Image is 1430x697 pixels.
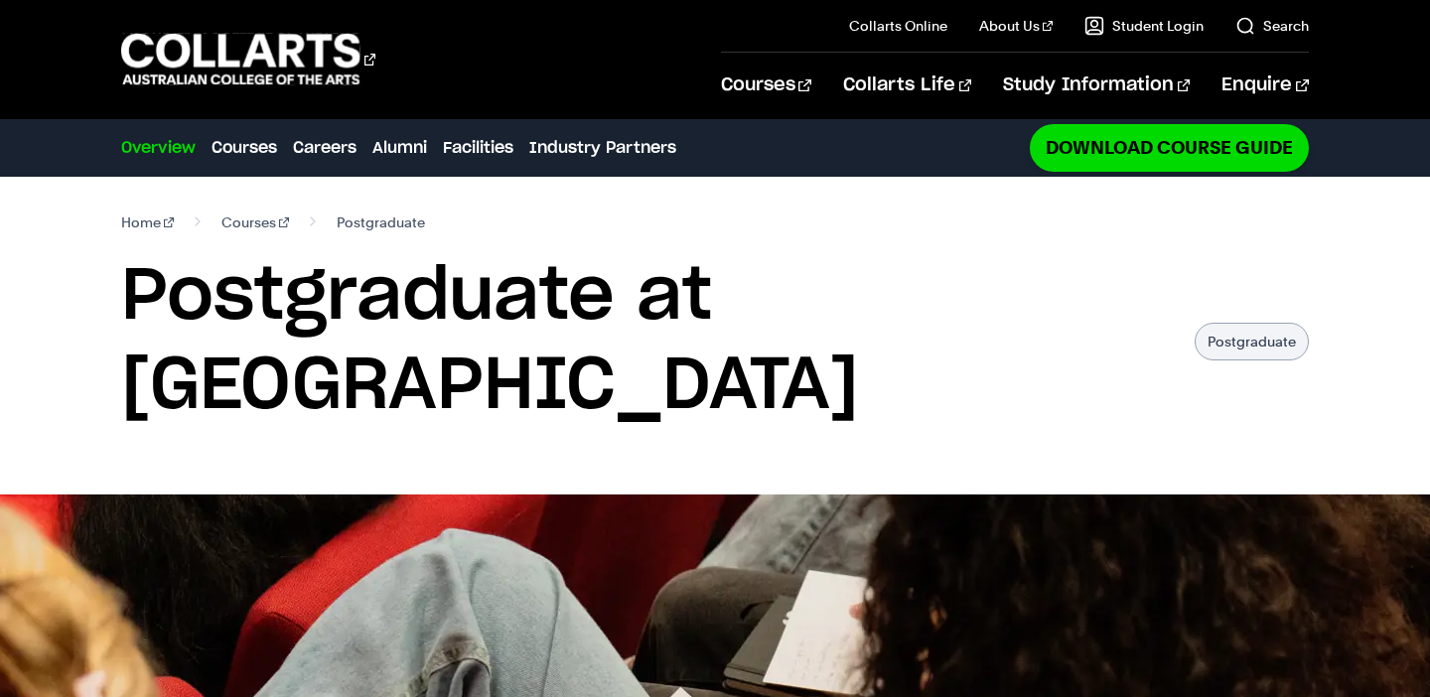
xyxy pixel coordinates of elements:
[843,53,971,118] a: Collarts Life
[293,136,357,160] a: Careers
[1003,53,1190,118] a: Study Information
[1030,124,1309,171] a: Download Course Guide
[1235,16,1309,36] a: Search
[1195,323,1309,360] p: Postgraduate
[1084,16,1204,36] a: Student Login
[529,136,676,160] a: Industry Partners
[121,209,174,236] a: Home
[221,209,289,236] a: Courses
[1221,53,1308,118] a: Enquire
[849,16,947,36] a: Collarts Online
[337,209,425,236] span: Postgraduate
[443,136,513,160] a: Facilities
[979,16,1053,36] a: About Us
[212,136,277,160] a: Courses
[121,31,375,87] div: Go to homepage
[721,53,811,118] a: Courses
[372,136,427,160] a: Alumni
[121,136,196,160] a: Overview
[121,252,1174,431] h1: Postgraduate at [GEOGRAPHIC_DATA]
